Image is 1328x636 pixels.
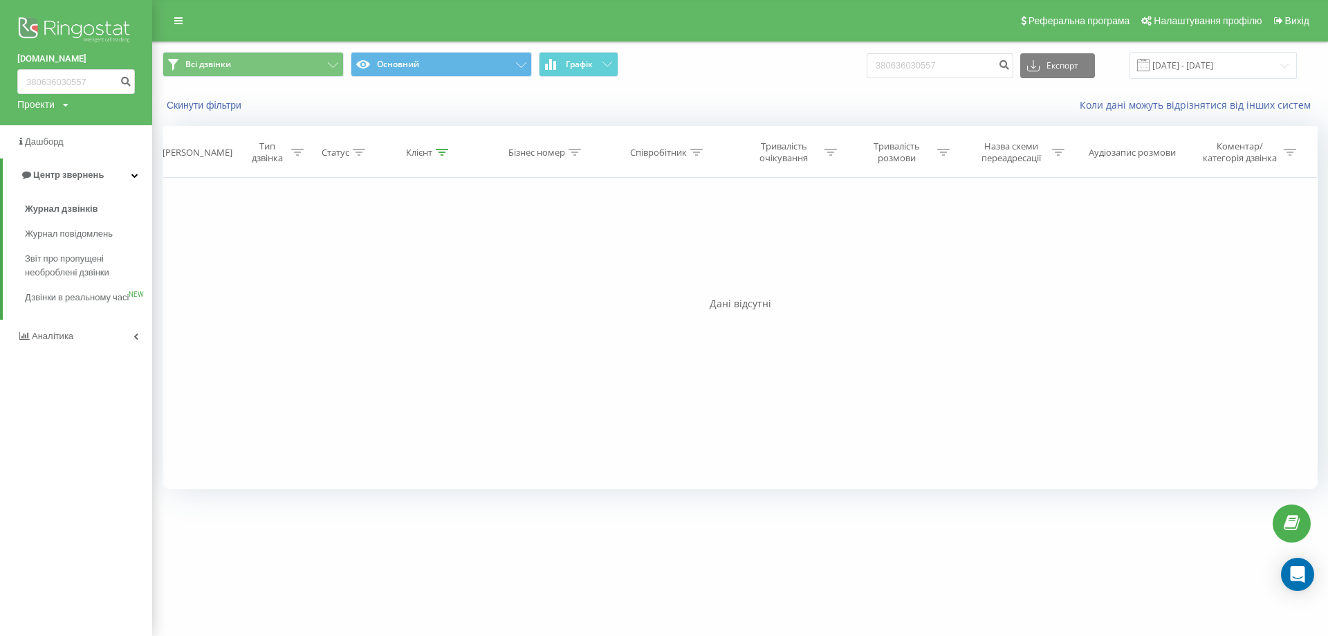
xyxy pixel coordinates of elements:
[248,140,288,164] div: Тип дзвінка
[630,147,687,158] div: Співробітник
[1154,15,1262,26] span: Налаштування профілю
[25,227,113,241] span: Журнал повідомлень
[25,221,152,246] a: Журнал повідомлень
[25,136,64,147] span: Дашборд
[25,246,152,285] a: Звіт про пропущені необроблені дзвінки
[17,14,135,48] img: Ringostat logo
[163,297,1318,311] div: Дані відсутні
[406,147,432,158] div: Клієнт
[1199,140,1280,164] div: Коментар/категорія дзвінка
[163,52,344,77] button: Всі дзвінки
[3,158,152,192] a: Центр звернень
[539,52,618,77] button: Графік
[25,285,152,310] a: Дзвінки в реальному часіNEW
[17,69,135,94] input: Пошук за номером
[1089,147,1176,158] div: Аудіозапис розмови
[33,170,104,180] span: Центр звернень
[860,140,934,164] div: Тривалість розмови
[25,291,129,305] span: Дзвінки в реальному часі
[1080,98,1318,111] a: Коли дані можуть відрізнятися вiд інших систем
[1020,53,1095,78] button: Експорт
[1029,15,1130,26] span: Реферальна програма
[1285,15,1309,26] span: Вихід
[25,202,98,216] span: Журнал дзвінків
[351,52,532,77] button: Основний
[25,197,152,221] a: Журнал дзвінків
[566,60,593,69] span: Графік
[1281,558,1314,591] div: Open Intercom Messenger
[508,147,565,158] div: Бізнес номер
[163,147,232,158] div: [PERSON_NAME]
[867,53,1013,78] input: Пошук за номером
[17,52,135,66] a: [DOMAIN_NAME]
[32,331,73,341] span: Аналiтика
[322,147,349,158] div: Статус
[25,252,145,280] span: Звіт про пропущені необроблені дзвінки
[185,59,231,70] span: Всі дзвінки
[975,140,1049,164] div: Назва схеми переадресації
[163,99,248,111] button: Скинути фільтри
[17,98,55,111] div: Проекти
[747,140,821,164] div: Тривалість очікування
